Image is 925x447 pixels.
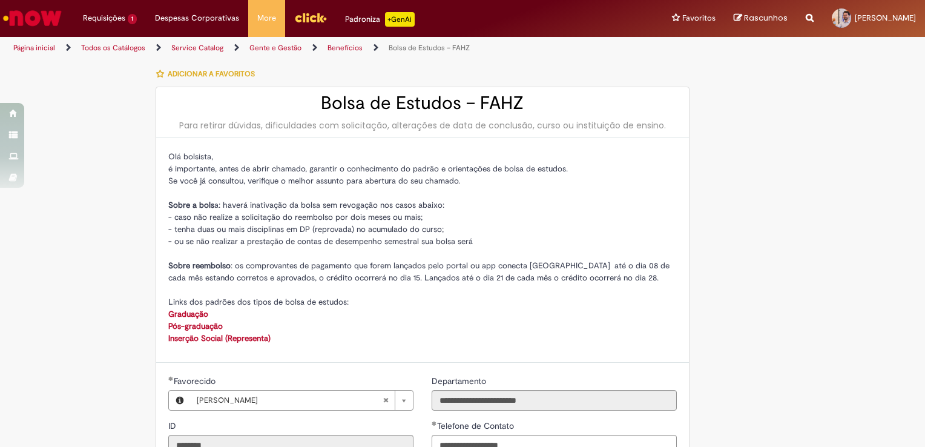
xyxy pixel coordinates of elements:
span: a: haverá inativação da bolsa sem revogação nos casos abaixo: [168,200,444,210]
a: Inserção Social (Representa) [168,333,271,343]
a: Rascunhos [734,13,788,24]
span: Necessários - Favorecido [174,376,218,386]
abbr: Limpar campo Favorecido [377,391,395,410]
span: Telefone de Contato [437,420,516,431]
a: Todos os Catálogos [81,43,145,53]
a: Gente e Gestão [249,43,301,53]
span: Somente leitura - ID [168,420,179,431]
span: 1 [128,14,137,24]
div: Padroniza [345,12,415,27]
a: Service Catalog [171,43,223,53]
span: Adicionar a Favoritos [168,69,255,79]
span: - tenha duas ou mais disciplinas em DP (reprovada) no acumulado do curso; [168,224,444,234]
div: Para retirar dúvidas, dificuldades com solicitação, alterações de data de conclusão, curso ou ins... [168,119,677,131]
span: [PERSON_NAME] [197,391,383,410]
strong: Sobre reembolso [168,260,231,271]
button: Favorecido, Visualizar este registro Murillo Perini Lopes Dos Santos [169,391,191,410]
a: Pós-graduação [168,321,223,331]
a: Página inicial [13,43,55,53]
input: Departamento [432,390,677,411]
span: é importante, antes de abrir chamado, garantir o conhecimento do padrão e orientações de bolsa de... [168,164,568,174]
p: +GenAi [385,12,415,27]
img: ServiceNow [1,6,64,30]
a: Benefícios [328,43,363,53]
span: Requisições [83,12,125,24]
h2: Bolsa de Estudos – FAHZ [168,93,677,113]
ul: Trilhas de página [9,37,608,59]
strong: Sobre a bols [168,200,214,210]
span: Obrigatório Preenchido [168,376,174,381]
span: Olá bolsista, [168,151,213,162]
span: Rascunhos [744,12,788,24]
label: Somente leitura - Departamento [432,375,489,387]
span: Se você já consultou, verifique o melhor assunto para abertura do seu chamado. [168,176,460,186]
a: Graduação [168,309,208,319]
span: Favoritos [682,12,716,24]
button: Adicionar a Favoritos [156,61,262,87]
img: click_logo_yellow_360x200.png [294,8,327,27]
span: [PERSON_NAME] [855,13,916,23]
a: [PERSON_NAME]Limpar campo Favorecido [191,391,413,410]
span: : os comprovantes de pagamento que forem lançados pelo portal ou app conecta [GEOGRAPHIC_DATA] at... [168,260,670,283]
span: Links dos padrões dos tipos de bolsa de estudos: [168,297,349,307]
span: More [257,12,276,24]
span: Despesas Corporativas [155,12,239,24]
label: Somente leitura - ID [168,420,179,432]
span: Obrigatório Preenchido [432,421,437,426]
span: - ou se não realizar a prestação de contas de desempenho semestral sua bolsa será [168,236,473,247]
span: Somente leitura - Departamento [432,376,489,386]
a: Bolsa de Estudos – FAHZ [389,43,470,53]
span: - caso não realize a solicitação do reembolso por dois meses ou mais; [168,212,423,222]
